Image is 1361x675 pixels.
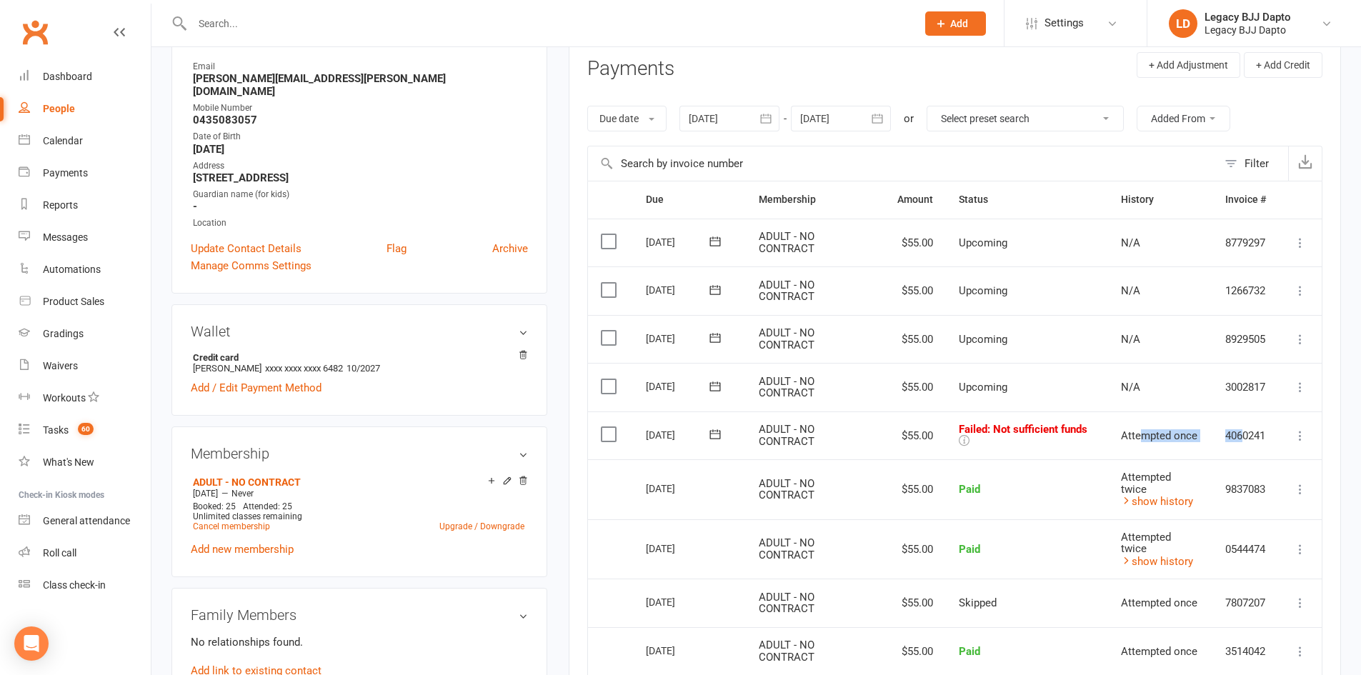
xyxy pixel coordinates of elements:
span: : Not sufficient funds [987,423,1087,436]
span: Attempted once [1121,596,1197,609]
span: Paid [959,483,980,496]
span: Paid [959,543,980,556]
span: N/A [1121,284,1140,297]
div: [DATE] [646,231,712,253]
h3: Contact information [191,28,528,49]
a: ADULT - NO CONTRACT [193,476,301,488]
a: Gradings [19,318,151,350]
td: 0544474 [1212,519,1279,579]
span: N/A [1121,236,1140,249]
a: Flag [387,240,407,257]
th: Status [946,181,1109,218]
a: show history [1121,555,1193,568]
input: Search... [188,14,907,34]
span: ADULT - NO CONTRACT [759,279,814,304]
span: Never [231,489,254,499]
td: 1266732 [1212,266,1279,315]
div: Address [193,159,528,173]
td: 8929505 [1212,315,1279,364]
span: Upcoming [959,381,1007,394]
th: Membership [746,181,884,218]
p: No relationships found. [191,634,528,651]
span: ADULT - NO CONTRACT [759,230,814,255]
td: $55.00 [884,266,946,315]
span: Upcoming [959,236,1007,249]
div: Waivers [43,360,78,371]
button: Filter [1217,146,1288,181]
div: — [189,488,528,499]
div: Workouts [43,392,86,404]
input: Search by invoice number [588,146,1217,181]
span: Attended: 25 [243,501,292,511]
div: Open Intercom Messenger [14,626,49,661]
span: ADULT - NO CONTRACT [759,591,814,616]
h3: Family Members [191,607,528,623]
th: History [1108,181,1212,218]
button: + Add Adjustment [1137,52,1240,78]
td: $55.00 [884,579,946,627]
a: General attendance kiosk mode [19,505,151,537]
div: Email [193,60,528,74]
div: [DATE] [646,477,712,499]
span: [DATE] [193,489,218,499]
a: Reports [19,189,151,221]
span: Add [950,18,968,29]
div: Automations [43,264,101,275]
td: 8779297 [1212,219,1279,267]
strong: [PERSON_NAME][EMAIL_ADDRESS][PERSON_NAME][DOMAIN_NAME] [193,72,528,98]
td: $55.00 [884,219,946,267]
th: Invoice # [1212,181,1279,218]
strong: - [193,200,528,213]
div: Tasks [43,424,69,436]
span: ADULT - NO CONTRACT [759,375,814,400]
div: Guardian name (for kids) [193,188,528,201]
span: Attempted twice [1121,471,1171,496]
th: Amount [884,181,946,218]
div: Payments [43,167,88,179]
a: Add / Edit Payment Method [191,379,321,396]
button: Due date [587,106,667,131]
button: + Add Credit [1244,52,1322,78]
td: 7807207 [1212,579,1279,627]
td: 4060241 [1212,411,1279,460]
h3: Wallet [191,324,528,339]
span: N/A [1121,381,1140,394]
span: Upcoming [959,284,1007,297]
div: [DATE] [646,279,712,301]
span: ADULT - NO CONTRACT [759,326,814,351]
a: Roll call [19,537,151,569]
div: General attendance [43,515,130,526]
span: 60 [78,423,94,435]
strong: 0435083057 [193,114,528,126]
div: Dashboard [43,71,92,82]
div: [DATE] [646,375,712,397]
div: Filter [1245,155,1269,172]
span: ADULT - NO CONTRACT [759,536,814,561]
a: What's New [19,446,151,479]
div: Messages [43,231,88,243]
span: Attempted once [1121,645,1197,658]
div: [DATE] [646,424,712,446]
a: Upgrade / Downgrade [439,521,524,531]
td: $55.00 [884,315,946,364]
div: [DATE] [646,327,712,349]
div: People [43,103,75,114]
div: Date of Birth [193,130,528,144]
a: show history [1121,495,1193,508]
td: 9837083 [1212,459,1279,519]
a: Product Sales [19,286,151,318]
span: Settings [1045,7,1084,39]
a: Dashboard [19,61,151,93]
span: Failed [959,423,1087,436]
td: $55.00 [884,459,946,519]
div: [DATE] [646,591,712,613]
td: $55.00 [884,519,946,579]
a: Cancel membership [193,521,270,531]
div: or [904,110,914,127]
th: Due [633,181,746,218]
div: Legacy BJJ Dapto [1205,24,1291,36]
span: ADULT - NO CONTRACT [759,477,814,502]
button: Added From [1137,106,1230,131]
span: 10/2027 [347,363,380,374]
span: xxxx xxxx xxxx 6482 [265,363,343,374]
